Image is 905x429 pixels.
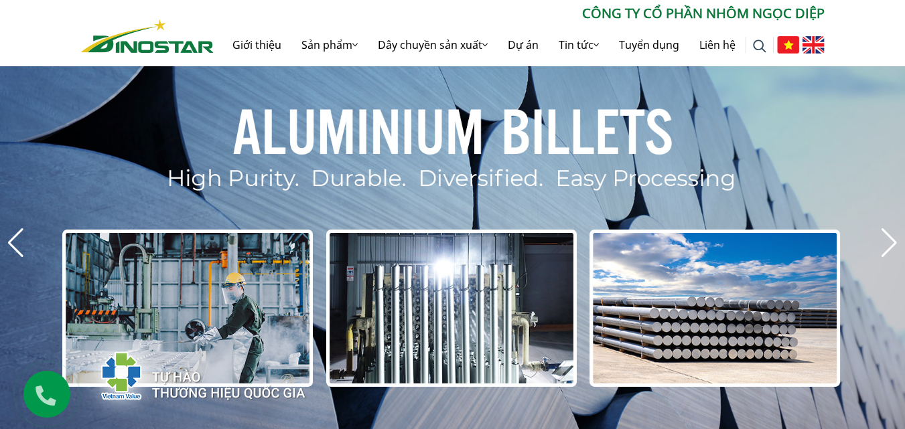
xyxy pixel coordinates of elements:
a: Dự án [498,23,549,66]
a: Liên hệ [689,23,746,66]
img: Tiếng Việt [777,36,799,54]
img: search [753,39,766,53]
a: Tuyển dụng [609,23,689,66]
a: Nhôm Dinostar [81,17,214,52]
a: Sản phẩm [291,23,368,66]
div: Previous slide [7,228,25,258]
img: thqg [61,327,307,418]
a: Tin tức [549,23,609,66]
img: Nhôm Dinostar [81,19,214,53]
div: Next slide [880,228,898,258]
p: CÔNG TY CỔ PHẦN NHÔM NGỌC DIỆP [214,3,825,23]
a: Giới thiệu [222,23,291,66]
img: English [803,36,825,54]
a: Dây chuyền sản xuất [368,23,498,66]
